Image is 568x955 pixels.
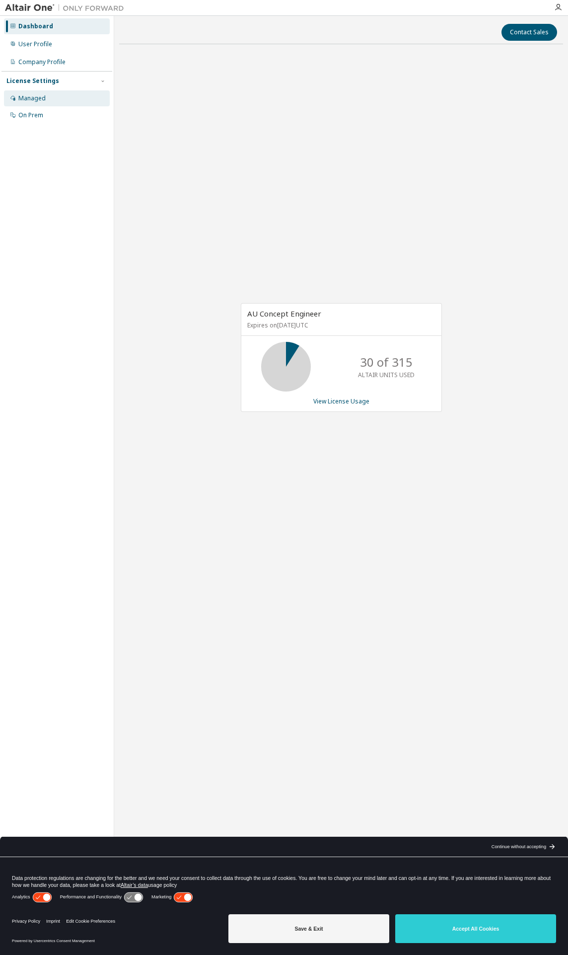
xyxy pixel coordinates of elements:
img: Altair One [5,3,129,13]
div: License Settings [6,77,59,85]
a: View License Usage [313,397,369,405]
div: Company Profile [18,58,66,66]
span: AU Concept Engineer [247,309,321,318]
div: Managed [18,94,46,102]
div: User Profile [18,40,52,48]
p: ALTAIR UNITS USED [358,371,415,379]
p: Expires on [DATE] UTC [247,321,433,329]
button: Contact Sales [501,24,557,41]
div: On Prem [18,111,43,119]
p: 30 of 315 [360,354,413,371]
div: Dashboard [18,22,53,30]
